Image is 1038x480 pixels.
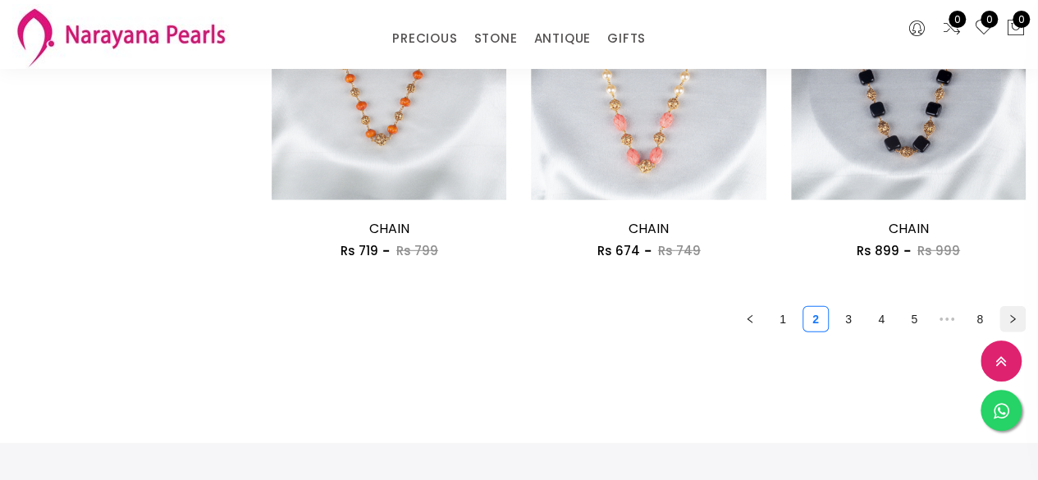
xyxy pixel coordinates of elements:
a: 0 [974,18,994,39]
span: 0 [949,11,966,28]
a: CHAIN [629,219,669,238]
span: left [745,314,755,324]
span: Rs 749 [658,242,701,259]
a: CHAIN [369,219,409,238]
a: STONE [473,26,517,51]
a: ANTIQUE [533,26,591,51]
span: Rs 899 [857,242,899,259]
span: right [1008,314,1017,324]
li: Next 5 Pages [934,306,960,332]
li: 1 [770,306,796,332]
li: Next Page [999,306,1026,332]
span: Rs 999 [917,242,960,259]
li: Previous Page [737,306,763,332]
span: Rs 719 [341,242,378,259]
a: CHAIN [888,219,928,238]
li: 3 [835,306,862,332]
li: 8 [967,306,993,332]
button: right [999,306,1026,332]
span: ••• [934,306,960,332]
li: 2 [803,306,829,332]
span: Rs 799 [396,242,438,259]
a: 4 [869,307,894,331]
a: GIFTS [607,26,646,51]
span: Rs 674 [597,242,640,259]
span: 0 [1013,11,1030,28]
li: 5 [901,306,927,332]
span: 0 [981,11,998,28]
a: 8 [967,307,992,331]
button: 0 [1006,18,1026,39]
a: 5 [902,307,926,331]
a: PRECIOUS [392,26,457,51]
a: 1 [770,307,795,331]
a: 2 [803,307,828,331]
button: left [737,306,763,332]
li: 4 [868,306,894,332]
a: 0 [942,18,962,39]
a: 3 [836,307,861,331]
